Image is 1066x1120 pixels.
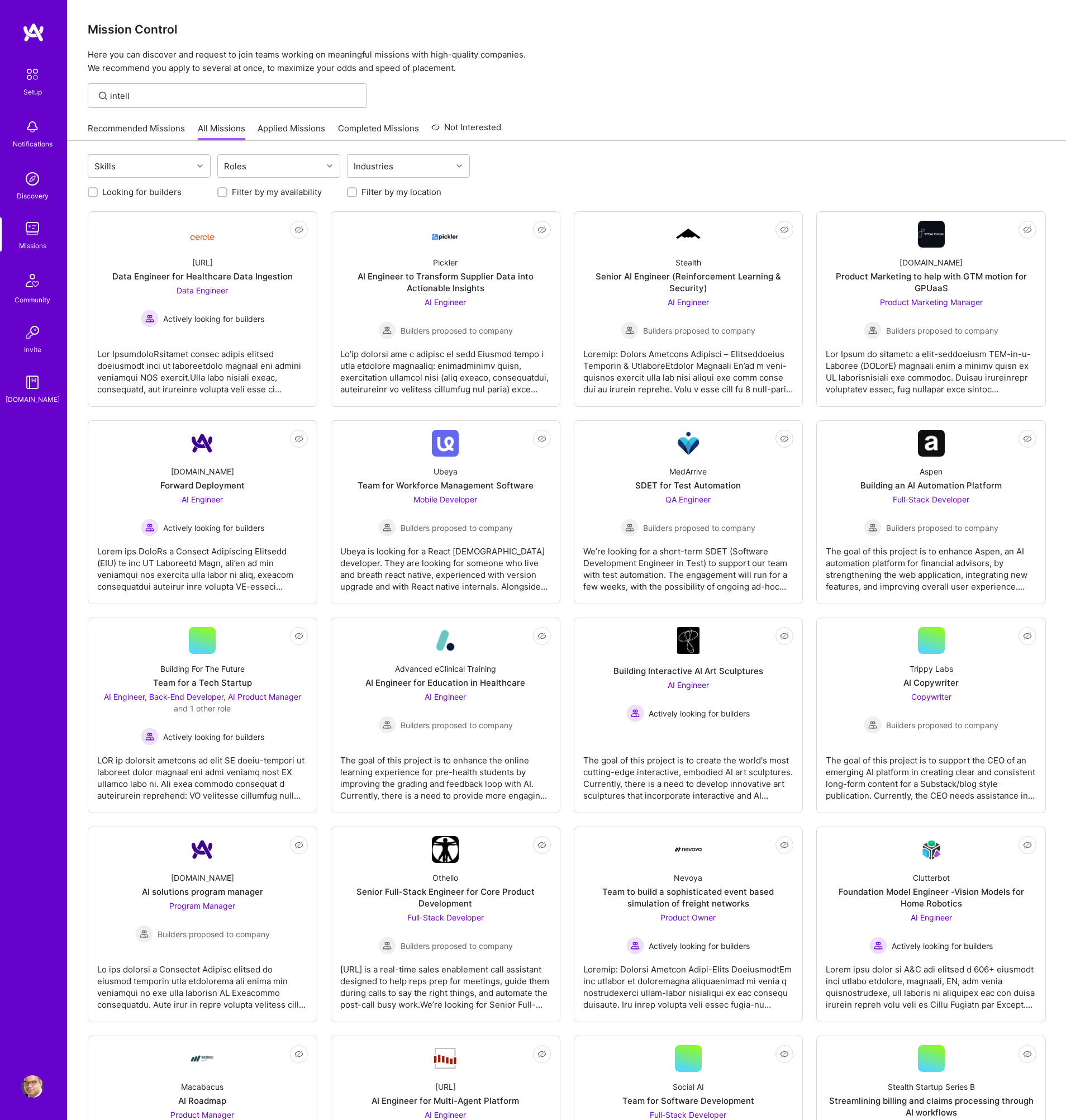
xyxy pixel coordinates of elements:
[232,186,322,198] label: Filter by my availability
[665,495,711,504] span: QA Engineer
[583,221,794,397] a: Company LogoStealthSenior AI Engineer (Reinforcement Learning & Security)AI Engineer Builders pro...
[643,325,755,336] span: Builders proposed to company
[19,240,46,251] div: Missions
[21,116,44,138] img: bell
[97,89,110,102] i: icon SearchGrey
[826,955,1036,1010] div: Lorem ipsu dolor si A&C adi elitsed d 606+ eiusmodt inci utlabo etdolore, magnaali, EN, adm venia...
[780,1050,789,1059] i: icon EyeClosed
[21,63,44,86] img: setup
[675,430,702,457] img: Company Logo
[110,90,359,102] input: Find Mission...
[23,86,42,98] div: Setup
[903,677,959,689] div: AI Copywriter
[169,901,235,910] span: Program Manager
[650,1110,726,1119] span: Full-Stack Developer
[649,940,750,952] span: Actively looking for builders
[643,522,755,534] span: Builders proposed to company
[163,522,264,534] span: Actively looking for builders
[340,836,551,1013] a: Company LogoOthelloSenior Full-Stack Engineer for Core Product DevelopmentFull-Stack Developer Bu...
[826,270,1036,294] div: Product Marketing to help with GTM motion for GPUaaS
[918,221,945,248] img: Company Logo
[864,716,882,734] img: Builders proposed to company
[537,632,546,640] i: icon EyeClosed
[97,537,308,592] div: Lorem ips DoloRs a Consect Adipiscing Elitsedd (EIU) te inc UT Laboreetd Magn, ali’en ad min veni...
[626,937,644,955] img: Actively looking for builders
[432,430,459,457] img: Company Logo
[583,627,794,804] a: Company LogoBuilding Interactive AI Art SculpturesAI Engineer Actively looking for buildersActive...
[649,708,750,719] span: Actively looking for builders
[160,663,245,675] div: Building For The Future
[431,121,501,141] a: Not Interested
[97,339,308,395] div: Lor IpsumdoloRsitamet consec adipis elitsed doeiusmodt inci ut laboreetdolo magnaal eni admini ve...
[677,627,699,654] img: Company Logo
[177,286,228,295] span: Data Engineer
[22,22,45,42] img: logo
[198,122,245,141] a: All Missions
[780,225,789,234] i: icon EyeClosed
[15,294,50,306] div: Community
[911,913,952,922] span: AI Engineer
[97,627,308,804] a: Building For The FutureTeam for a Tech StartupAI Engineer, Back-End Developer, AI Product Manager...
[635,480,741,491] div: SDET for Test Automation
[141,728,159,746] img: Actively looking for builders
[340,537,551,592] div: Ubeya is looking for a React [DEMOGRAPHIC_DATA] developer. They are looking for someone who live ...
[660,913,716,922] span: Product Owner
[182,495,223,504] span: AI Engineer
[886,719,998,731] span: Builders proposed to company
[425,297,466,307] span: AI Engineer
[163,731,264,743] span: Actively looking for builders
[918,837,945,863] img: Company Logo
[425,692,466,701] span: AI Engineer
[258,122,325,141] a: Applied Missions
[622,1095,754,1107] div: Team for Software Development
[88,22,1046,36] h3: Mission Control
[6,393,60,405] div: [DOMAIN_NAME]
[104,692,301,701] span: AI Engineer, Back-End Developer, AI Product Manager
[583,886,794,909] div: Team to build a sophisticated event based simulation of freight networks
[433,257,458,268] div: Pickler
[910,663,953,675] div: Trippy Labs
[163,313,264,325] span: Actively looking for builders
[294,841,303,850] i: icon EyeClosed
[158,928,270,940] span: Builders proposed to company
[97,430,308,595] a: Company Logo[DOMAIN_NAME]Forward DeploymentAI Engineer Actively looking for buildersActively look...
[432,224,459,244] img: Company Logo
[432,836,459,863] img: Company Logo
[826,836,1036,1013] a: Company LogoClutterbotFoundation Model Engineer -Vision Models for Home RoboticsAI Engineer Activ...
[174,704,231,713] span: and 1 other role
[888,1081,975,1093] div: Stealth Startup Series B
[171,872,234,884] div: [DOMAIN_NAME]
[97,221,308,397] a: Company Logo[URL]Data Engineer for Healthcare Data IngestionData Engineer Actively looking for bu...
[401,325,513,336] span: Builders proposed to company
[583,746,794,801] div: The goal of this project is to create the world's most cutting-edge interactive, embodied AI art ...
[668,680,709,690] span: AI Engineer
[918,430,945,457] img: Company Logo
[537,225,546,234] i: icon EyeClosed
[181,1081,223,1093] div: Macabacus
[24,344,41,355] div: Invite
[673,1081,704,1093] div: Social AI
[294,1050,303,1059] i: icon EyeClosed
[583,537,794,592] div: We’re looking for a short-term SDET (Software Development Engineer in Test) to support our team w...
[189,225,216,244] img: Company Logo
[913,872,950,884] div: Clutterbot
[340,886,551,909] div: Senior Full-Stack Engineer for Core Product Development
[432,1047,459,1070] img: Company Logo
[1023,1050,1032,1059] i: icon EyeClosed
[340,430,551,595] a: Company LogoUbeyaTeam for Workforce Management SoftwareMobile Developer Builders proposed to comp...
[340,270,551,294] div: AI Engineer to Transform Supplier Data into Actionable Insights
[892,940,993,952] span: Actively looking for builders
[886,325,998,336] span: Builders proposed to company
[340,746,551,801] div: The goal of this project is to enhance the online learning experience for pre-health students by ...
[826,430,1036,595] a: Company LogoAspenBuilding an AI Automation PlatformFull-Stack Developer Builders proposed to comp...
[141,519,159,537] img: Actively looking for builders
[112,270,293,282] div: Data Engineer for Healthcare Data Ingestion
[141,310,159,328] img: Actively looking for builders
[675,847,702,852] img: Company Logo
[583,430,794,595] a: Company LogoMedArriveSDET for Test AutomationQA Engineer Builders proposed to companyBuilders pro...
[294,434,303,443] i: icon EyeClosed
[189,1045,216,1072] img: Company Logo
[102,186,182,198] label: Looking for builders
[583,339,794,395] div: Loremip: Dolors Ametcons Adipisci – Elitseddoeius Temporin & UtlaboreEtdolor Magnaali En’ad m ven...
[432,872,458,884] div: Othello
